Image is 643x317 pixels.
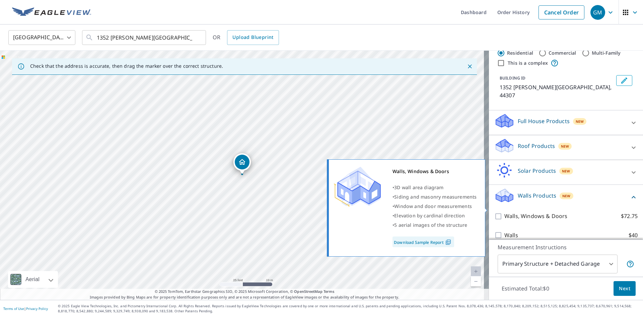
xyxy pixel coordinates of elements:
[392,202,477,211] div: •
[619,284,630,293] span: Next
[539,5,584,19] a: Cancel Order
[562,193,571,199] span: New
[30,63,223,69] p: Check that the address is accurate, then drag the marker over the correct structure.
[394,203,472,209] span: Window and door measurements
[629,231,638,240] p: $40
[614,281,636,296] button: Next
[392,183,477,192] div: •
[466,62,474,71] button: Close
[392,167,477,176] div: Walls, Windows & Doors
[155,289,335,295] span: © 2025 TomTom, Earthstar Geographics SIO, © 2025 Microsoft Corporation, ©
[26,306,48,311] a: Privacy Policy
[549,50,576,56] label: Commercial
[3,307,48,311] p: |
[504,212,567,220] p: Walls, Windows & Doors
[3,306,24,311] a: Terms of Use
[471,276,481,286] a: Current Level 20, Zoom Out
[508,60,548,66] label: This is a complex
[233,153,251,174] div: Dropped pin, building 1, Residential property, 1352 Hite St Akron, OH 44307
[227,30,279,45] a: Upload Blueprint
[392,236,454,247] a: Download Sample Report
[500,83,614,99] p: 1352 [PERSON_NAME][GEOGRAPHIC_DATA], 44307
[58,304,640,314] p: © 2025 Eagle View Technologies, Inc. and Pictometry International Corp. All Rights Reserved. Repo...
[626,260,634,268] span: Your report will include the primary structure and a detached garage if one exists.
[392,220,477,230] div: •
[518,117,570,125] p: Full House Products
[498,243,634,251] p: Measurement Instructions
[394,212,465,219] span: Elevation by cardinal direction
[504,231,518,240] p: Walls
[8,271,58,288] div: Aerial
[494,138,638,157] div: Roof ProductsNew
[97,28,192,47] input: Search by address or latitude-longitude
[496,281,555,296] p: Estimated Total: $0
[518,142,555,150] p: Roof Products
[500,75,525,81] p: BUILDING ID
[394,184,443,191] span: 3D wall area diagram
[494,113,638,132] div: Full House ProductsNew
[592,50,621,56] label: Multi-Family
[561,144,569,149] span: New
[444,239,453,245] img: Pdf Icon
[507,50,533,56] label: Residential
[232,33,273,42] span: Upload Blueprint
[494,188,638,207] div: Walls ProductsNew
[576,119,584,124] span: New
[8,28,75,47] div: [GEOGRAPHIC_DATA]
[562,168,570,174] span: New
[471,266,481,276] a: Current Level 20, Zoom In Disabled
[518,167,556,175] p: Solar Products
[494,163,638,182] div: Solar ProductsNew
[334,167,381,207] img: Premium
[23,271,42,288] div: Aerial
[213,30,279,45] div: OR
[590,5,605,20] div: GM
[12,7,91,17] img: EV Logo
[294,289,322,294] a: OpenStreetMap
[498,255,618,273] div: Primary Structure + Detached Garage
[324,289,335,294] a: Terms
[392,192,477,202] div: •
[394,222,467,228] span: 5 aerial images of the structure
[616,75,632,86] button: Edit building 1
[394,194,477,200] span: Siding and masonry measurements
[621,212,638,220] p: $72.75
[518,192,556,200] p: Walls Products
[392,211,477,220] div: •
